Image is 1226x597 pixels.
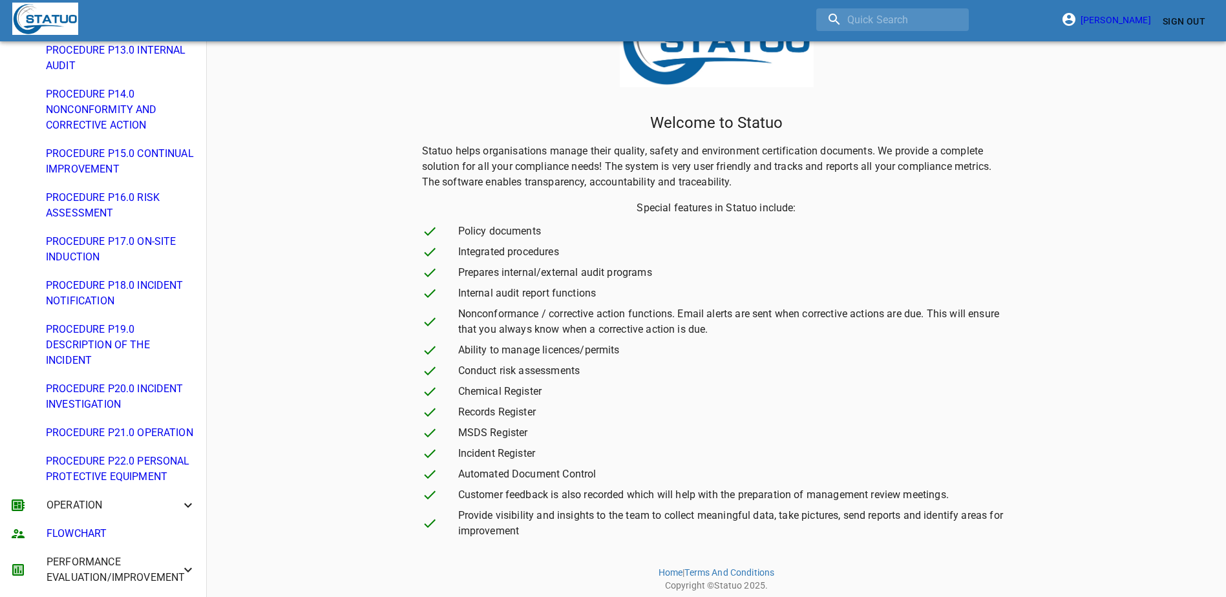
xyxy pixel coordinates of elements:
p: Statuo helps organisations manage their quality, safety and environment certification documents. ... [422,143,1011,190]
span: PROCEDURE P16.0 RISK ASSESSMENT [46,190,196,221]
span: PROCEDURE P19.0 DESCRIPTION OF THE INCIDENT [46,322,196,368]
span: PROCEDURE P21.0 OPERATION [46,425,196,441]
p: Special features in Statuo include: [637,200,796,216]
button: Sign Out [1157,10,1210,34]
a: Statuo [714,580,742,591]
span: Conduct risk assessments [458,363,1011,379]
p: | Copyright © 2025 . [212,547,1221,592]
span: Policy documents [458,224,1011,239]
img: Statuo [12,3,78,35]
a: Terms And Conditions [684,567,774,578]
span: Automated Document Control [458,466,1011,482]
span: PROCEDURE P15.0 CONTINUAL IMPROVEMENT [46,146,196,177]
a: [PERSON_NAME] [1065,15,1157,25]
span: Sign Out [1163,14,1205,30]
span: Internal audit report functions [458,286,1011,301]
span: MSDS Register [458,425,1011,441]
span: PROCEDURE P18.0 INCIDENT NOTIFICATION [46,278,196,309]
span: Provide visibility and insights to the team to collect meaningful data, take pictures, send repor... [458,508,1011,539]
span: Records Register [458,404,1011,420]
span: PROCEDURE P14.0 NONCONFORMITY AND CORRECTIVE ACTION [46,87,196,133]
span: PROCEDURE P17.0 ON-SITE INDUCTION [46,234,196,265]
span: Nonconformance / corrective action functions. Email alerts are sent when corrective actions are d... [458,306,1011,337]
span: Customer feedback is also recorded which will help with the preparation of management review meet... [458,487,1011,503]
span: PROCEDURE P20.0 INCIDENT INVESTIGATION [46,381,196,412]
span: Chemical Register [458,384,1011,399]
span: Prepares internal/external audit programs [458,265,1011,280]
p: Welcome to Statuo [650,112,783,133]
span: OPERATION [47,497,180,513]
span: PROCEDURE P22.0 PERSONAL PROTECTIVE EQUIPMENT [46,454,196,485]
a: Home [659,567,683,578]
span: PROCEDURE P13.0 INTERNAL AUDIT [46,43,196,74]
span: FLOWCHART [47,526,196,541]
span: Integrated procedures [458,244,1011,260]
input: search [816,8,969,31]
span: Ability to manage licences/permits [458,342,1011,358]
span: Incident Register [458,446,1011,461]
span: PERFORMANCE EVALUATION/IMPROVEMENT [47,554,180,585]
